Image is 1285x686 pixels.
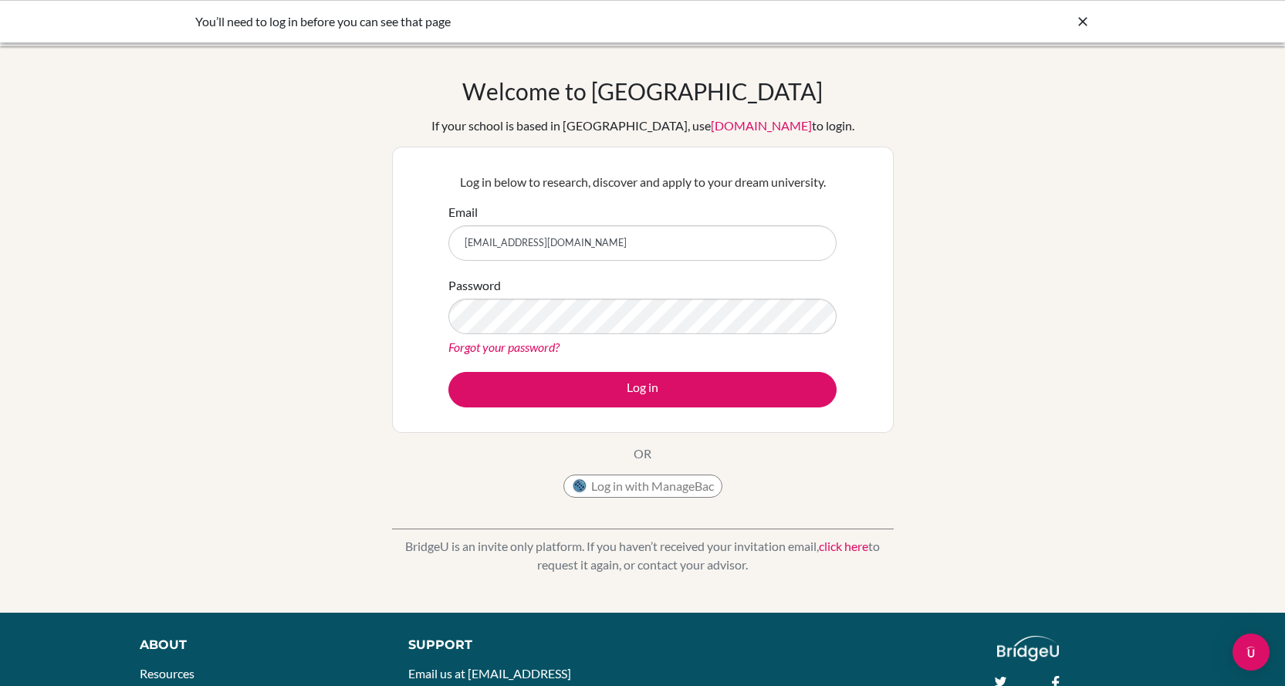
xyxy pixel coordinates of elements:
[195,12,859,31] div: You’ll need to log in before you can see that page
[997,636,1060,661] img: logo_white@2x-f4f0deed5e89b7ecb1c2cc34c3e3d731f90f0f143d5ea2071677605dd97b5244.png
[431,117,854,135] div: If your school is based in [GEOGRAPHIC_DATA], use to login.
[448,203,478,221] label: Email
[408,636,625,654] div: Support
[140,636,374,654] div: About
[634,444,651,463] p: OR
[563,475,722,498] button: Log in with ManageBac
[448,173,837,191] p: Log in below to research, discover and apply to your dream university.
[448,340,560,354] a: Forgot your password?
[711,118,812,133] a: [DOMAIN_NAME]
[448,372,837,407] button: Log in
[448,276,501,295] label: Password
[1233,634,1270,671] div: Open Intercom Messenger
[392,537,894,574] p: BridgeU is an invite only platform. If you haven’t received your invitation email, to request it ...
[140,666,194,681] a: Resources
[819,539,868,553] a: click here
[462,77,823,105] h1: Welcome to [GEOGRAPHIC_DATA]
